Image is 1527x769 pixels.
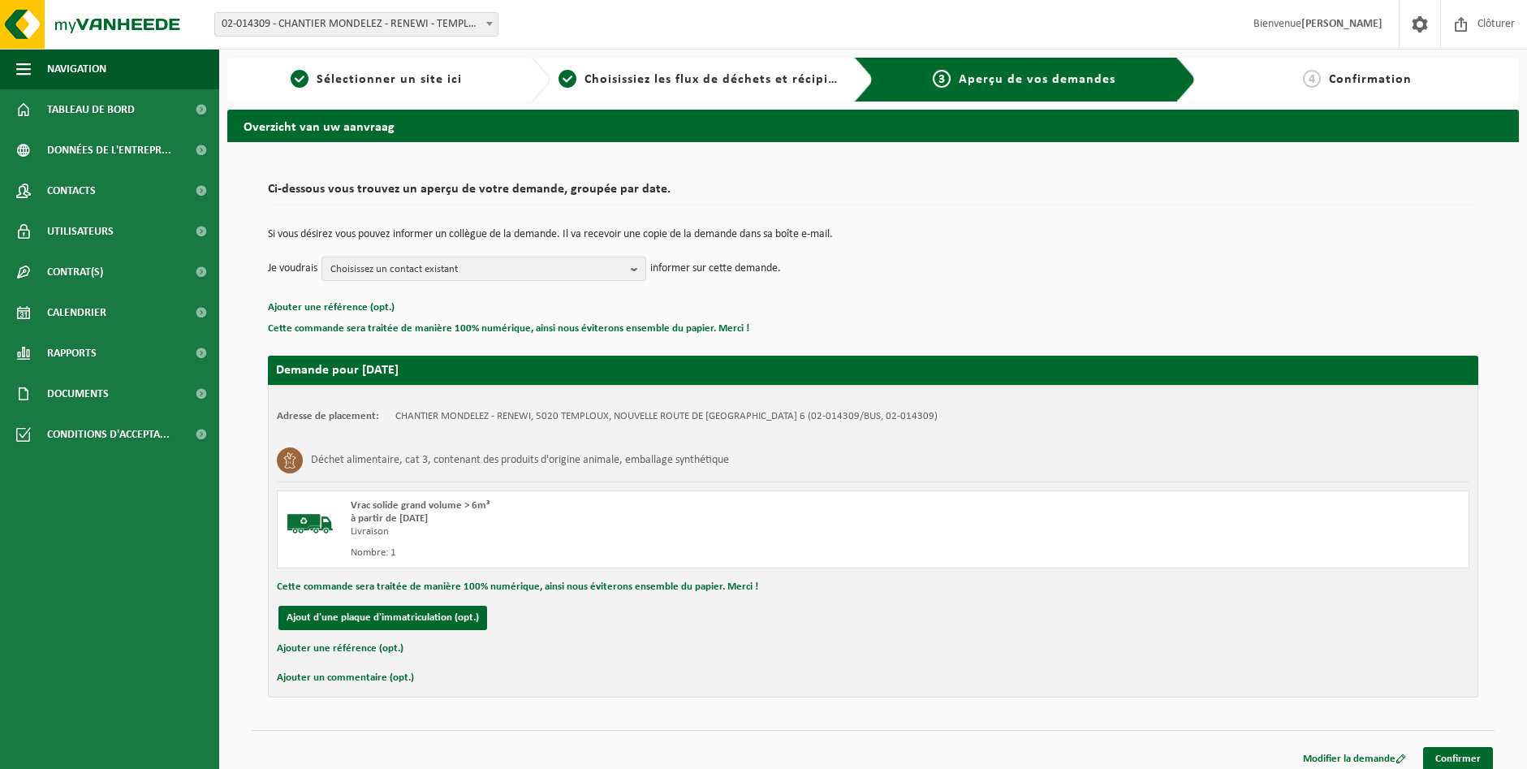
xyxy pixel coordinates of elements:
button: Cette commande sera traitée de manière 100% numérique, ainsi nous éviterons ensemble du papier. M... [268,318,749,339]
h2: Ci-dessous vous trouvez un aperçu de votre demande, groupée par date. [268,183,1478,205]
span: Calendrier [47,292,106,333]
span: 4 [1303,70,1321,88]
span: Sélectionner un site ici [317,73,462,86]
span: Rapports [47,333,97,374]
span: Aperçu de vos demandes [959,73,1115,86]
span: 3 [933,70,951,88]
div: Nombre: 1 [351,547,938,559]
span: Contrat(s) [47,252,103,292]
span: Tableau de bord [47,89,135,130]
span: 02-014309 - CHANTIER MONDELEZ - RENEWI - TEMPLOUX [214,12,498,37]
button: Cette commande sera traitée de manière 100% numérique, ainsi nous éviterons ensemble du papier. M... [277,577,758,598]
a: 1Sélectionner un site ici [235,70,518,89]
span: Contacts [47,171,96,211]
p: Je voudrais [268,257,317,281]
span: Confirmation [1329,73,1412,86]
button: Ajouter une référence (opt.) [277,638,403,659]
div: Livraison [351,525,938,538]
span: Utilisateurs [47,211,114,252]
button: Choisissez un contact existant [321,257,646,281]
span: Choisissiez les flux de déchets et récipients [584,73,855,86]
button: Ajouter une référence (opt.) [268,297,395,318]
h3: Déchet alimentaire, cat 3, contenant des produits d'origine animale, emballage synthétique [311,447,729,473]
span: Conditions d'accepta... [47,414,170,455]
span: Navigation [47,49,106,89]
span: Documents [47,374,109,414]
strong: Demande pour [DATE] [276,364,399,377]
p: informer sur cette demande. [650,257,781,281]
span: 02-014309 - CHANTIER MONDELEZ - RENEWI - TEMPLOUX [215,13,498,36]
span: Vrac solide grand volume > 6m³ [351,500,490,511]
p: Si vous désirez vous pouvez informer un collègue de la demande. Il va recevoir une copie de la de... [268,229,1478,240]
span: Choisissez un contact existant [330,257,624,282]
img: BL-SO-LV.png [286,499,334,548]
span: Données de l'entrepr... [47,130,171,171]
button: Ajouter un commentaire (opt.) [277,667,414,689]
strong: [PERSON_NAME] [1301,18,1382,30]
h2: Overzicht van uw aanvraag [227,110,1519,141]
button: Ajout d'une plaque d'immatriculation (opt.) [278,606,487,630]
span: 1 [291,70,308,88]
span: 2 [559,70,576,88]
strong: Adresse de placement: [277,411,379,421]
a: 2Choisissiez les flux de déchets et récipients [559,70,841,89]
strong: à partir de [DATE] [351,513,428,524]
td: CHANTIER MONDELEZ - RENEWI, 5020 TEMPLOUX, NOUVELLE ROUTE DE [GEOGRAPHIC_DATA] 6 (02-014309/BUS, ... [395,410,938,423]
